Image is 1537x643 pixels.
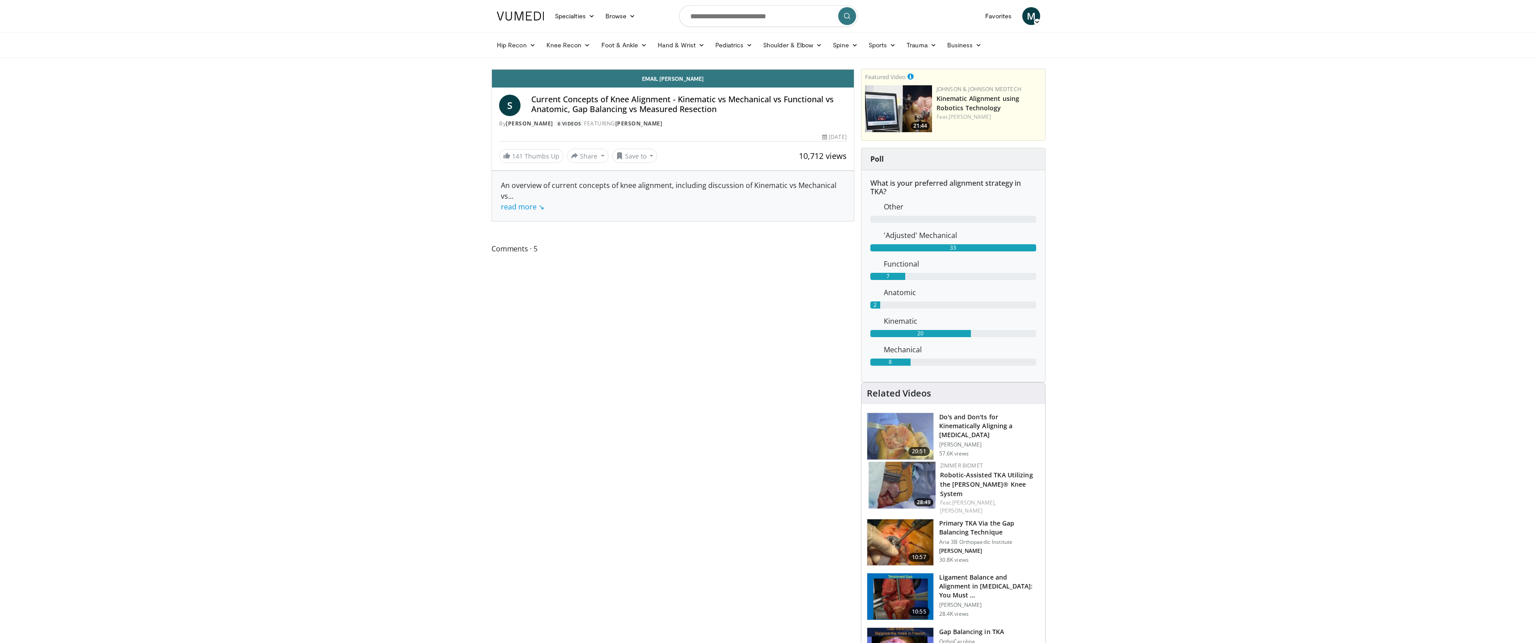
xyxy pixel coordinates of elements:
a: Specialties [550,7,600,25]
a: Email [PERSON_NAME] [492,70,854,88]
a: read more ↘ [501,202,544,212]
span: Comments 5 [491,243,854,255]
div: 33 [870,244,1036,251]
a: Trauma [901,36,942,54]
a: Spine [827,36,863,54]
p: [PERSON_NAME] [939,601,1040,609]
a: [PERSON_NAME] [949,113,991,121]
a: Knee Recon [541,36,596,54]
div: By FEATURING [499,120,847,128]
button: Save to [612,149,658,163]
a: 141 Thumbs Up [499,149,563,163]
p: 57.6K views [939,450,969,457]
dd: Anatomic [877,287,1043,298]
a: Pediatrics [710,36,758,54]
span: 28:49 [914,498,933,506]
img: VuMedi Logo [497,12,544,21]
span: 21:44 [911,122,930,130]
a: 6 Videos [554,120,584,127]
h6: What is your preferred alignment strategy in TKA? [870,179,1036,196]
a: S [499,95,521,116]
a: Favorites [980,7,1017,25]
dd: Kinematic [877,316,1043,326]
a: [PERSON_NAME] [940,507,983,514]
div: 20 [870,330,971,337]
a: Zimmer Biomet [940,462,983,469]
span: 141 [512,152,523,160]
span: 10:55 [908,607,930,616]
h4: Current Concepts of Knee Alignment - Kinematic vs Mechanical vs Functional vs Anatomic, Gap Balan... [531,95,847,114]
a: Hand & Wrist [652,36,710,54]
img: 761519_3.png.150x105_q85_crop-smart_upscale.jpg [867,519,933,566]
h3: Ligament Balance and Alignment in [MEDICAL_DATA]: You Must … [939,573,1040,600]
h3: Do's and Don'ts for Kinematically Aligning a [MEDICAL_DATA] [939,413,1040,439]
a: 10:55 Ligament Balance and Alignment in [MEDICAL_DATA]: You Must … [PERSON_NAME] 28.4K views [867,573,1040,620]
a: Business [942,36,987,54]
strong: Poll [870,154,884,164]
span: 10:57 [908,553,930,562]
div: 7 [870,273,906,280]
div: [DATE] [822,133,846,141]
p: [PERSON_NAME] [939,547,1040,555]
a: [PERSON_NAME], [952,499,996,506]
a: M [1022,7,1040,25]
p: [PERSON_NAME] [939,441,1040,448]
div: Feat. [936,113,1041,121]
button: Share [567,149,609,163]
h4: Related Videos [867,388,931,399]
dd: Functional [877,259,1043,269]
dd: Mechanical [877,344,1043,355]
dd: Other [877,201,1043,212]
span: 20:51 [908,447,930,456]
a: 28:49 [869,462,936,509]
a: Hip Recon [491,36,541,54]
a: [PERSON_NAME] [615,120,663,127]
img: howell_knee_1.png.150x105_q85_crop-smart_upscale.jpg [867,413,933,459]
a: Shoulder & Elbow [758,36,827,54]
img: 8628d054-67c0-4db7-8e0b-9013710d5e10.150x105_q85_crop-smart_upscale.jpg [869,462,936,509]
input: Search topics, interventions [679,5,858,27]
h3: Primary TKA Via the Gap Balancing Technique [939,519,1040,537]
a: 21:44 [865,85,932,132]
a: Browse [600,7,641,25]
img: 242016_0004_1.png.150x105_q85_crop-smart_upscale.jpg [867,573,933,620]
div: An overview of current concepts of knee alignment, including discussion of Kinematic vs Mechanica... [501,180,845,212]
p: Aria 3B Orthopaedic Institute [939,539,1040,546]
div: Feat. [940,499,1038,515]
a: 10:57 Primary TKA Via the Gap Balancing Technique Aria 3B Orthopaedic Institute [PERSON_NAME] 30.... [867,519,1040,566]
a: 20:51 Do's and Don'ts for Kinematically Aligning a [MEDICAL_DATA] [PERSON_NAME] 57.6K views [867,413,1040,460]
a: Johnson & Johnson MedTech [936,85,1021,93]
img: 85482610-0380-4aae-aa4a-4a9be0c1a4f1.150x105_q85_crop-smart_upscale.jpg [865,85,932,132]
video-js: Video Player [492,69,854,70]
span: 10,712 views [799,150,847,161]
div: 2 [870,301,881,309]
p: 28.4K views [939,610,969,618]
a: Sports [863,36,902,54]
p: 30.8K views [939,556,969,564]
h3: Gap Balancing in TKA [939,627,1004,636]
small: Featured Video [865,73,906,81]
a: Robotic-Assisted TKA Utilizing the [PERSON_NAME]® Knee System [940,471,1033,498]
dd: 'Adjusted' Mechanical [877,230,1043,241]
a: [PERSON_NAME] [506,120,553,127]
a: Kinematic Alignment using Robotics Technology [936,94,1020,112]
a: Foot & Ankle [596,36,653,54]
div: 8 [870,359,911,366]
